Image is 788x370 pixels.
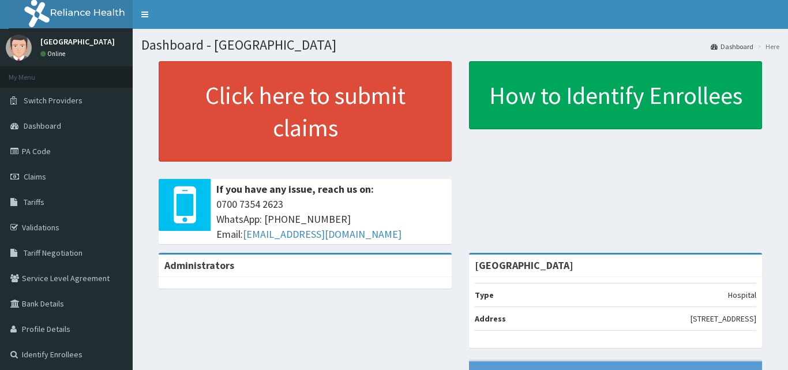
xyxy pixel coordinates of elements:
p: Hospital [728,289,756,301]
a: How to Identify Enrollees [469,61,762,129]
span: Tariff Negotiation [24,248,82,258]
li: Here [755,42,779,51]
b: Type [475,290,494,300]
p: [STREET_ADDRESS] [691,313,756,324]
b: If you have any issue, reach us on: [216,182,374,196]
span: Tariffs [24,197,44,207]
span: 0700 7354 2623 WhatsApp: [PHONE_NUMBER] Email: [216,197,446,241]
span: Dashboard [24,121,61,131]
h1: Dashboard - [GEOGRAPHIC_DATA] [141,38,779,53]
p: [GEOGRAPHIC_DATA] [40,38,115,46]
b: Address [475,313,506,324]
a: Dashboard [711,42,753,51]
a: [EMAIL_ADDRESS][DOMAIN_NAME] [243,227,401,241]
span: Claims [24,171,46,182]
img: User Image [6,35,32,61]
strong: [GEOGRAPHIC_DATA] [475,259,573,272]
span: Switch Providers [24,95,82,106]
b: Administrators [164,259,234,272]
a: Click here to submit claims [159,61,452,162]
a: Online [40,50,68,58]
